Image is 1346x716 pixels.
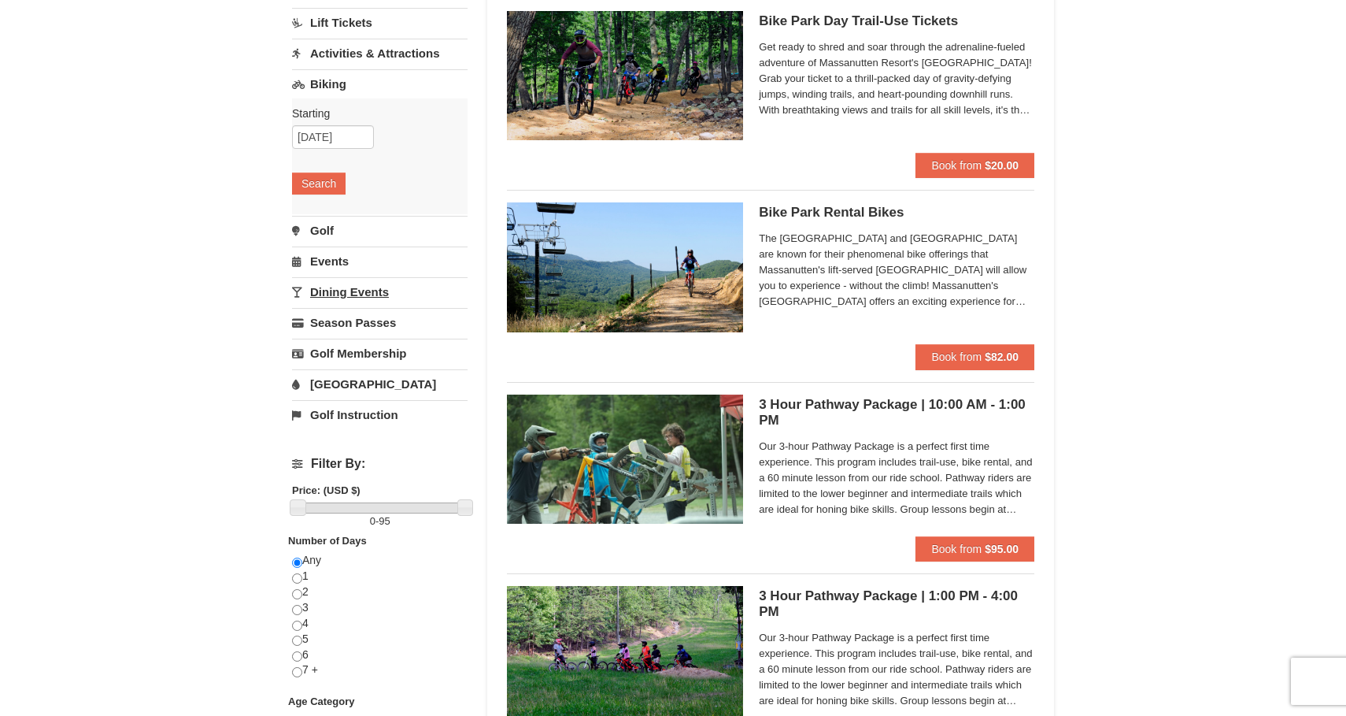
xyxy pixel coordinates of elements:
button: Search [292,173,346,195]
img: 6619923-41-e7b00406.jpg [507,395,743,524]
span: 95 [379,515,390,527]
a: [GEOGRAPHIC_DATA] [292,369,468,399]
strong: Price: (USD $) [292,484,361,496]
a: Biking [292,69,468,98]
h5: 3 Hour Pathway Package | 10:00 AM - 1:00 PM [759,397,1034,428]
button: Book from $95.00 [915,536,1034,562]
span: Book from [931,351,982,363]
div: Any 1 2 3 4 5 6 7 + [292,553,468,694]
span: Our 3-hour Pathway Package is a perfect first time experience. This program includes trail-use, b... [759,439,1034,518]
img: 6619923-15-103d8a09.jpg [507,202,743,332]
button: Book from $20.00 [915,153,1034,178]
strong: $82.00 [985,351,1019,363]
a: Season Passes [292,308,468,337]
label: Starting [292,106,456,121]
label: - [292,514,468,529]
span: 0 [370,515,375,527]
span: The [GEOGRAPHIC_DATA] and [GEOGRAPHIC_DATA] are known for their phenomenal bike offerings that Ma... [759,231,1034,310]
strong: Number of Days [288,535,367,547]
a: Golf [292,216,468,245]
strong: $20.00 [985,159,1019,172]
h5: 3 Hour Pathway Package | 1:00 PM - 4:00 PM [759,588,1034,620]
span: Get ready to shred and soar through the adrenaline-fueled adventure of Massanutten Resort's [GEOG... [759,39,1034,118]
img: 6619923-43-a0aa2a2a.jpg [507,586,743,715]
a: Activities & Attractions [292,39,468,68]
span: Book from [931,543,982,555]
span: Book from [931,159,982,172]
a: Lift Tickets [292,8,468,37]
span: Our 3-hour Pathway Package is a perfect first time experience. This program includes trail-use, b... [759,630,1034,709]
a: Golf Instruction [292,400,468,429]
a: Dining Events [292,277,468,306]
a: Golf Membership [292,339,468,368]
img: 6619923-14-67e0640e.jpg [507,11,743,140]
h5: Bike Park Rental Bikes [759,205,1034,221]
strong: Age Category [288,696,355,707]
strong: $95.00 [985,543,1019,555]
button: Book from $82.00 [915,344,1034,369]
h4: Filter By: [292,457,468,471]
h5: Bike Park Day Trail-Use Tickets [759,13,1034,29]
a: Events [292,247,468,276]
